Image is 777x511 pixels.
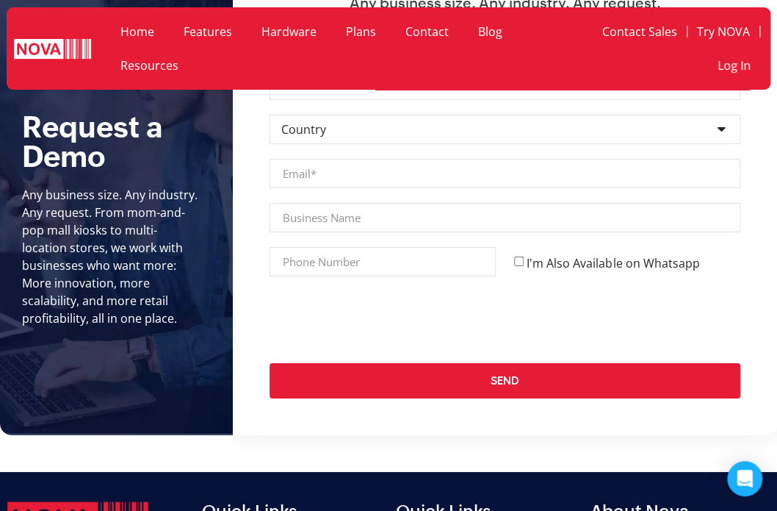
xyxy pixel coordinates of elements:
[270,291,493,349] iframe: reCAPTCHA
[463,15,517,49] a: Blog
[106,15,169,49] a: Home
[270,159,740,188] input: Email*
[22,186,199,327] div: Any business size. Any industry. Any request. From mom-and-pop mall kiosks to multi-location stor...
[708,49,760,82] a: Log In
[687,15,759,49] a: Try NOVA
[593,15,687,49] a: Contact Sales
[169,15,247,49] a: Features
[270,363,740,399] button: Send
[22,112,211,171] h5: Request a Demo
[270,247,496,276] input: Only numbers and phone characters (#, -, *, etc) are accepted.
[106,15,531,82] nav: Menu
[247,15,331,49] a: Hardware
[106,49,193,82] a: Resources
[270,203,740,232] input: Business Name
[331,15,391,49] a: Plans
[391,15,463,49] a: Contact
[727,461,762,496] div: Open Intercom Messenger
[14,39,91,60] img: logo white
[546,15,760,82] nav: Menu
[527,255,699,271] label: I'm Also Available on Whatsapp
[491,375,519,387] span: Send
